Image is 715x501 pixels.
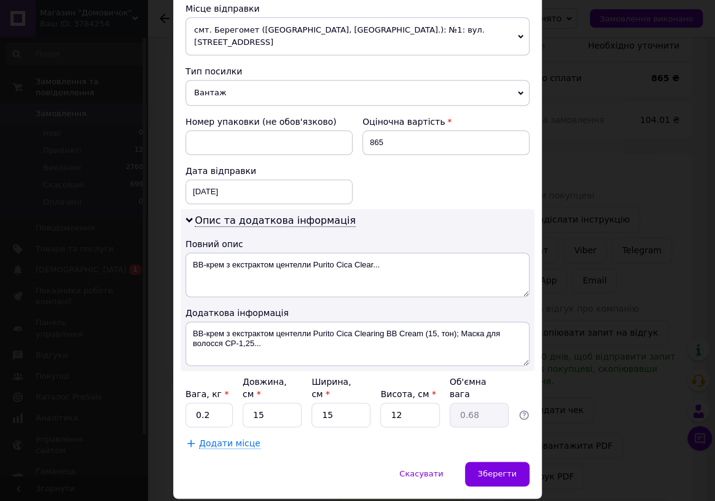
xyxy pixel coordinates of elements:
div: Додаткова інформація [186,307,529,319]
span: смт. Берегомет ([GEOGRAPHIC_DATA], [GEOGRAPHIC_DATA].): №1: вул. [STREET_ADDRESS] [186,17,529,55]
label: Висота, см [380,389,436,399]
label: Вага, кг [186,389,229,399]
span: Опис та додаткова інформація [195,215,356,227]
label: Ширина, см [311,377,351,399]
div: Об'ємна вага [450,376,509,400]
span: Додати місце [199,438,260,449]
span: Вантаж [186,80,529,106]
div: Дата відправки [186,165,353,177]
textarea: ВВ-крем з екстрактом центелли Purito Cica Clear... [186,253,529,297]
span: Тип посилки [186,66,242,76]
div: Номер упаковки (не обов'язково) [186,116,353,128]
div: Повний опис [186,238,529,250]
span: Місце відправки [186,4,260,14]
div: Оціночна вартість [362,116,529,128]
span: Скасувати [399,469,443,478]
span: Зберегти [478,469,517,478]
label: Довжина, см [243,377,287,399]
textarea: ВВ-крем з екстрактом центелли Purito Cica Clearing BB Cream (15, тон); Маска для волосся CP-1,25... [186,322,529,366]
